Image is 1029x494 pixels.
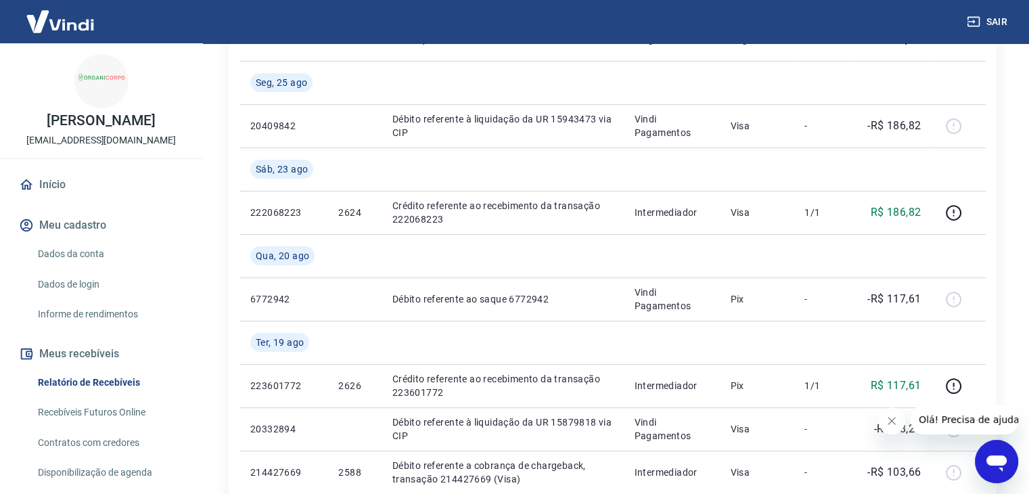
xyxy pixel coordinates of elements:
[250,292,317,306] p: 6772942
[975,440,1018,483] iframe: Botão para abrir a janela de mensagens
[634,286,708,313] p: Vindi Pagamentos
[392,372,613,399] p: Crédito referente ao recebimento da transação 223601772
[871,378,921,394] p: R$ 117,61
[911,405,1018,434] iframe: Mensagem da empresa
[804,206,844,219] p: 1/1
[730,379,783,392] p: Pix
[634,466,708,479] p: Intermediador
[250,119,317,133] p: 20409842
[16,170,186,200] a: Início
[338,466,370,479] p: 2588
[804,292,844,306] p: -
[874,421,921,437] p: -R$ 38,21
[74,54,129,108] img: 75315110-bd8c-43cb-8595-067f7616e292.jpeg
[338,379,370,392] p: 2626
[867,464,921,480] p: -R$ 103,66
[32,459,186,487] a: Disponibilização de agenda
[256,249,309,263] span: Qua, 20 ago
[32,271,186,298] a: Dados de login
[16,1,104,42] img: Vindi
[392,416,613,443] p: Débito referente à liquidação da UR 15879818 via CIP
[867,118,921,134] p: -R$ 186,82
[250,466,317,479] p: 214427669
[392,459,613,486] p: Débito referente a cobrança de chargeback, transação 214427669 (Visa)
[804,379,844,392] p: 1/1
[804,119,844,133] p: -
[634,379,708,392] p: Intermediador
[256,76,307,89] span: Seg, 25 ago
[32,300,186,328] a: Informe de rendimentos
[32,399,186,426] a: Recebíveis Futuros Online
[634,112,708,139] p: Vindi Pagamentos
[32,429,186,457] a: Contratos com credores
[256,336,304,349] span: Ter, 19 ago
[250,206,317,219] p: 222068223
[634,206,708,219] p: Intermediador
[32,369,186,397] a: Relatório de Recebíveis
[964,9,1013,35] button: Sair
[250,379,317,392] p: 223601772
[8,9,114,20] span: Olá! Precisa de ajuda?
[730,119,783,133] p: Visa
[256,162,308,176] span: Sáb, 23 ago
[392,112,613,139] p: Débito referente à liquidação da UR 15943473 via CIP
[730,292,783,306] p: Pix
[392,199,613,226] p: Crédito referente ao recebimento da transação 222068223
[16,339,186,369] button: Meus recebíveis
[867,291,921,307] p: -R$ 117,61
[26,133,176,148] p: [EMAIL_ADDRESS][DOMAIN_NAME]
[250,422,317,436] p: 20332894
[32,240,186,268] a: Dados da conta
[730,422,783,436] p: Visa
[338,206,370,219] p: 2624
[16,210,186,240] button: Meu cadastro
[804,466,844,479] p: -
[730,206,783,219] p: Visa
[804,422,844,436] p: -
[878,407,905,434] iframe: Fechar mensagem
[392,292,613,306] p: Débito referente ao saque 6772942
[47,114,155,128] p: [PERSON_NAME]
[871,204,921,221] p: R$ 186,82
[634,416,708,443] p: Vindi Pagamentos
[730,466,783,479] p: Visa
